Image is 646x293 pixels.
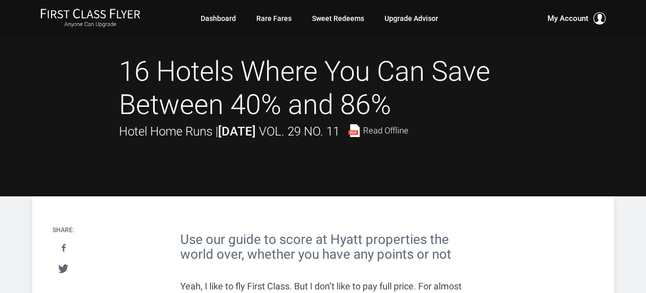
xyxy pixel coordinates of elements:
[547,12,588,25] span: My Account
[201,9,236,28] a: Dashboard
[180,232,466,261] h2: Use our guide to score at Hyatt properties the world over, whether you have any points or not
[40,8,140,19] img: First Class Flyer
[53,239,74,258] a: Share
[53,259,74,278] a: Tweet
[348,124,409,137] a: Read Offline
[363,126,409,135] span: Read Offline
[259,124,340,139] span: Vol. 29 No. 11
[119,122,409,141] div: Hotel Home Runs |
[348,124,361,137] img: pdf-file.svg
[53,227,74,234] h4: Share:
[385,9,438,28] a: Upgrade Advisor
[312,9,364,28] a: Sweet Redeems
[218,124,256,139] strong: [DATE]
[256,9,292,28] a: Rare Fares
[119,55,528,122] h1: 16 Hotels Where You Can Save Between 40% and 86%
[547,12,606,25] button: My Account
[40,21,140,28] small: Anyone Can Upgrade
[40,8,140,29] a: First Class FlyerAnyone Can Upgrade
